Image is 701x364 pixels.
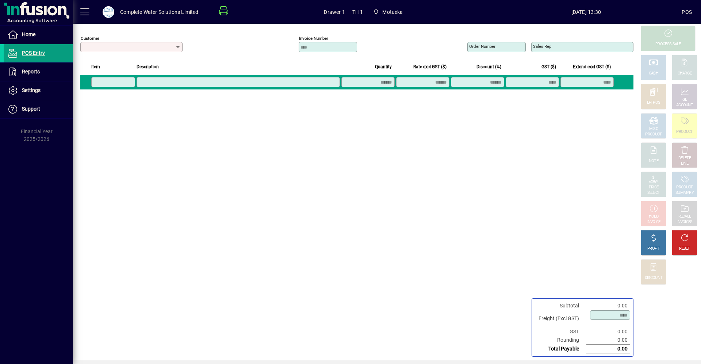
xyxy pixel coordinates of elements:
[676,129,693,135] div: PRODUCT
[469,44,495,49] mat-label: Order number
[4,26,73,44] a: Home
[678,156,691,161] div: DELETE
[91,63,100,71] span: Item
[649,71,658,76] div: CASH
[681,161,688,166] div: LINE
[645,132,662,137] div: PRODUCT
[586,327,630,336] td: 0.00
[678,214,691,219] div: RECALL
[649,126,658,132] div: MISC
[678,71,692,76] div: CHARGE
[97,5,120,19] button: Profile
[22,50,45,56] span: POS Entry
[647,190,660,196] div: SELECT
[533,44,551,49] mat-label: Sales rep
[352,6,363,18] span: Till 1
[647,100,660,106] div: EFTPOS
[586,345,630,353] td: 0.00
[120,6,199,18] div: Complete Water Solutions Limited
[535,310,586,327] td: Freight (Excl GST)
[370,5,406,19] span: Motueka
[586,336,630,345] td: 0.00
[299,36,328,41] mat-label: Invoice number
[647,246,660,252] div: PROFIT
[649,185,659,190] div: PRICE
[675,190,694,196] div: SUMMARY
[649,214,658,219] div: HOLD
[375,63,392,71] span: Quantity
[649,158,658,164] div: NOTE
[679,246,690,252] div: RESET
[535,302,586,310] td: Subtotal
[490,6,682,18] span: [DATE] 13:30
[535,336,586,345] td: Rounding
[647,219,660,225] div: INVOICE
[476,63,501,71] span: Discount (%)
[586,302,630,310] td: 0.00
[4,81,73,100] a: Settings
[682,97,687,103] div: GL
[645,275,662,281] div: DISCOUNT
[655,42,681,47] div: PROCESS SALE
[22,31,35,37] span: Home
[676,185,693,190] div: PRODUCT
[413,63,447,71] span: Rate excl GST ($)
[535,327,586,336] td: GST
[324,6,345,18] span: Drawer 1
[4,100,73,118] a: Support
[677,219,692,225] div: INVOICES
[22,69,40,74] span: Reports
[137,63,159,71] span: Description
[81,36,99,41] mat-label: Customer
[573,63,611,71] span: Extend excl GST ($)
[382,6,403,18] span: Motueka
[682,6,692,18] div: POS
[541,63,556,71] span: GST ($)
[22,87,41,93] span: Settings
[676,103,693,108] div: ACCOUNT
[22,106,40,112] span: Support
[4,63,73,81] a: Reports
[535,345,586,353] td: Total Payable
